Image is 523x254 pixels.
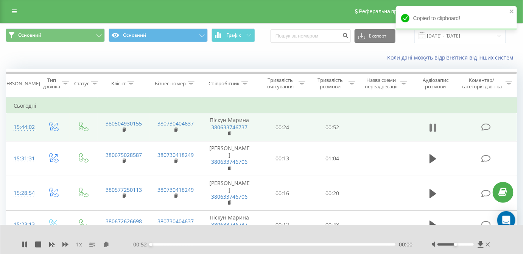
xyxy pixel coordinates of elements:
div: Accessibility label [149,243,152,246]
button: Експорт [355,29,395,43]
td: 00:24 [257,113,307,141]
span: Основний [18,32,41,38]
a: 380672626698 [106,218,142,225]
div: [PERSON_NAME] [2,80,40,87]
a: 380675028587 [106,151,142,158]
td: 00:43 [307,211,357,239]
span: - 00:52 [131,241,151,248]
span: 00:00 [399,241,413,248]
td: Сьогодні [6,98,517,113]
a: 380730418249 [157,186,194,193]
div: Клієнт [111,80,126,87]
div: 15:31:31 [14,151,30,166]
div: Тривалість очікування [264,77,297,90]
a: 380577250113 [106,186,142,193]
a: 380504930155 [106,120,142,127]
div: 15:44:02 [14,120,30,135]
span: Реферальна програма [359,8,415,14]
button: Основний [109,28,208,42]
div: Аудіозапис розмови [416,77,455,90]
input: Пошук за номером [271,29,351,43]
button: close [509,8,515,16]
a: Коли дані можуть відрізнятися вiд інших систем [387,54,517,61]
span: 1 x [76,241,82,248]
td: 00:13 [257,141,307,176]
div: Бізнес номер [155,80,186,87]
td: 00:16 [257,176,307,211]
button: Основний [6,28,105,42]
td: 00:20 [307,176,357,211]
button: Графік [212,28,255,42]
a: 380730404637 [157,120,194,127]
div: Copied to clipboard! [396,6,517,30]
div: 15:23:13 [14,217,30,232]
div: Співробітник [209,80,240,87]
a: 380633746737 [211,124,247,131]
td: [PERSON_NAME] [201,141,257,176]
div: 15:28:54 [14,186,30,201]
div: Тип дзвінка [43,77,60,90]
div: Коментар/категорія дзвінка [459,77,504,90]
td: Піскун Марина [201,113,257,141]
a: 380730418249 [157,151,194,158]
div: Тривалість розмови [314,77,347,90]
div: Open Intercom Messenger [497,211,515,229]
a: 380633746706 [211,193,247,200]
a: 380633746737 [211,221,247,228]
td: Піскун Марина [201,211,257,239]
div: Назва схеми переадресації [364,77,398,90]
a: 380730404637 [157,218,194,225]
td: 00:12 [257,211,307,239]
td: [PERSON_NAME] [201,176,257,211]
div: Accessibility label [454,243,457,246]
a: 380633746706 [211,158,247,165]
span: Графік [226,33,241,38]
div: Статус [74,80,89,87]
td: 01:04 [307,141,357,176]
td: 00:52 [307,113,357,141]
